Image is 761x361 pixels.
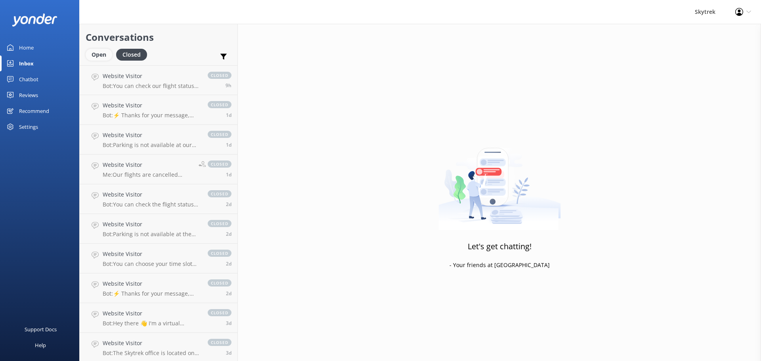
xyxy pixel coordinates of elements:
h4: Website Visitor [103,160,193,169]
a: Website VisitorBot:You can choose your time slot when booking online. To book, click on the 'Book... [80,244,237,273]
div: Help [35,337,46,353]
h4: Website Visitor [103,131,200,139]
a: Website VisitorBot:⚡ Thanks for your message, we'll get back to you as soon as we can. You're als... [80,273,237,303]
a: Closed [116,50,151,59]
h3: Let's get chatting! [468,240,532,253]
h4: Website Visitor [103,190,200,199]
h4: Website Visitor [103,72,200,80]
p: Bot: You can check our flight status at the top right corner of our website to see if we are flyi... [103,82,200,90]
a: Website VisitorBot:Parking is not available at the Wanaka Paragliding check-in location. However,... [80,214,237,244]
span: Oct 03 2025 06:58am (UTC +13:00) Pacific/Auckland [226,320,231,327]
span: closed [208,279,231,287]
a: Website VisitorBot:Hey there 👋 I'm a virtual assistant for Skytrek, here to answer your questions... [80,303,237,333]
p: Bot: You can check the flight status at the top right corner of our website to see if we are flyi... [103,201,200,208]
span: closed [208,160,231,168]
span: Oct 04 2025 07:49am (UTC +13:00) Pacific/Auckland [226,201,231,208]
span: closed [208,190,231,197]
div: Recommend [19,103,49,119]
h4: Website Visitor [103,339,200,348]
span: Oct 04 2025 10:43am (UTC +13:00) Pacific/Auckland [226,171,231,178]
img: yonder-white-logo.png [12,13,57,27]
span: closed [208,101,231,108]
div: Reviews [19,87,38,103]
a: Open [86,50,116,59]
div: Settings [19,119,38,135]
span: Oct 06 2025 12:08am (UTC +13:00) Pacific/Auckland [226,82,231,89]
a: Website VisitorBot:Parking is not available at our check-in location. You can find parking nearby... [80,125,237,155]
p: Bot: Hey there 👋 I'm a virtual assistant for Skytrek, here to answer your questions. How can I help? [103,320,200,327]
a: Website VisitorBot:⚡ Thanks for your message, we'll get back to you as soon as we can. You're als... [80,95,237,125]
h4: Website Visitor [103,309,200,318]
p: Bot: ⚡ Thanks for your message, we'll get back to you as soon as we can. You're also welcome to k... [103,112,200,119]
img: artwork of a man stealing a conversation from at giant smartphone [438,131,561,230]
p: Bot: Parking is not available at our check-in location. You can find parking nearby at the [GEOGR... [103,141,200,149]
p: Me: Our flights are cancelled [DATE] [103,171,193,178]
h4: Website Visitor [103,101,200,110]
h4: Website Visitor [103,279,200,288]
span: Oct 04 2025 09:44pm (UTC +13:00) Pacific/Auckland [226,141,231,148]
a: Website VisitorBot:You can check the flight status at the top right corner of our website to see ... [80,184,237,214]
div: Closed [116,49,147,61]
p: Bot: Parking is not available at the Wanaka Paragliding check-in location. However, nearby option... [103,231,200,238]
span: Oct 03 2025 08:50pm (UTC +13:00) Pacific/Auckland [226,260,231,267]
span: closed [208,220,231,227]
div: Inbox [19,55,34,71]
div: Open [86,49,112,61]
p: Bot: The Skytrek office is located on [STREET_ADDRESS] (inside the ZipTrek store). For directions... [103,350,200,357]
span: Oct 02 2025 10:22am (UTC +13:00) Pacific/Auckland [226,350,231,356]
p: Bot: ⚡ Thanks for your message, we'll get back to you as soon as we can. You're also welcome to k... [103,290,200,297]
div: Chatbot [19,71,38,87]
a: Website VisitorBot:You can check our flight status at the top right corner of our website to see ... [80,65,237,95]
span: Oct 03 2025 10:45pm (UTC +13:00) Pacific/Auckland [226,231,231,237]
div: Support Docs [25,321,57,337]
h4: Website Visitor [103,250,200,258]
h2: Conversations [86,30,231,45]
div: Home [19,40,34,55]
span: closed [208,339,231,346]
h4: Website Visitor [103,220,200,229]
a: Website VisitorMe:Our flights are cancelled [DATE]closed1d [80,155,237,184]
span: closed [208,131,231,138]
span: Oct 05 2025 06:38am (UTC +13:00) Pacific/Auckland [226,112,231,118]
p: Bot: You can choose your time slot when booking online. To book, click on the 'Book Now' button a... [103,260,200,267]
span: closed [208,309,231,316]
span: closed [208,72,231,79]
span: Oct 03 2025 08:25pm (UTC +13:00) Pacific/Auckland [226,290,231,297]
p: - Your friends at [GEOGRAPHIC_DATA] [449,261,550,269]
span: closed [208,250,231,257]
